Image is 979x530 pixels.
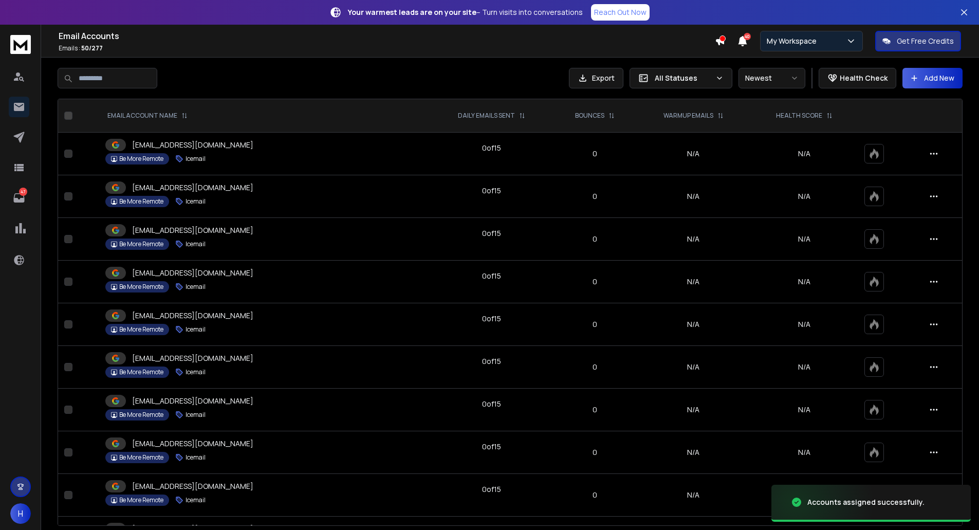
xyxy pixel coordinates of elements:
p: N/A [756,191,853,202]
button: Export [569,68,623,88]
p: Icemail [186,240,206,248]
p: Icemail [186,197,206,206]
p: [EMAIL_ADDRESS][DOMAIN_NAME] [132,396,253,406]
p: Be More Remote [119,283,163,291]
div: EMAIL ACCOUNT NAME [107,112,188,120]
div: 0 of 15 [482,314,501,324]
span: 50 / 277 [81,44,103,52]
p: 0 [560,447,631,458]
p: Be More Remote [119,496,163,504]
p: WARMUP EMAILS [663,112,713,120]
div: 0 of 15 [482,399,501,409]
p: [EMAIL_ADDRESS][DOMAIN_NAME] [132,481,253,491]
p: Be More Remote [119,453,163,462]
p: Be More Remote [119,411,163,419]
p: [EMAIL_ADDRESS][DOMAIN_NAME] [132,182,253,193]
td: N/A [637,133,750,175]
p: Be More Remote [119,197,163,206]
div: 0 of 15 [482,484,501,495]
div: 0 of 15 [482,442,501,452]
button: Add New [902,68,963,88]
div: 0 of 15 [482,143,501,153]
p: [EMAIL_ADDRESS][DOMAIN_NAME] [132,438,253,449]
div: Accounts assigned successfully. [807,497,925,507]
p: 0 [560,490,631,500]
p: 0 [560,277,631,287]
img: logo [10,35,31,54]
button: Get Free Credits [875,31,961,51]
button: H [10,503,31,524]
p: Icemail [186,368,206,376]
p: [EMAIL_ADDRESS][DOMAIN_NAME] [132,268,253,278]
button: Health Check [819,68,896,88]
div: 0 of 15 [482,186,501,196]
p: DAILY EMAILS SENT [458,112,515,120]
p: N/A [756,405,853,415]
p: Be More Remote [119,155,163,163]
p: [EMAIL_ADDRESS][DOMAIN_NAME] [132,310,253,321]
button: Newest [738,68,805,88]
p: Icemail [186,325,206,334]
p: [EMAIL_ADDRESS][DOMAIN_NAME] [132,353,253,363]
td: N/A [637,474,750,517]
p: 0 [560,405,631,415]
p: Health Check [840,73,888,83]
p: 0 [560,319,631,330]
td: N/A [637,261,750,303]
p: – Turn visits into conversations [348,7,583,17]
p: Get Free Credits [897,36,954,46]
td: N/A [637,346,750,389]
p: N/A [756,362,853,372]
h1: Email Accounts [59,30,715,42]
p: Icemail [186,496,206,504]
p: Be More Remote [119,325,163,334]
p: 0 [560,362,631,372]
p: My Workspace [767,36,821,46]
p: 0 [560,191,631,202]
td: N/A [637,175,750,218]
div: 0 of 15 [482,271,501,281]
a: Reach Out Now [591,4,650,21]
p: Reach Out Now [594,7,646,17]
td: N/A [637,303,750,346]
a: 47 [9,188,29,208]
p: N/A [756,447,853,458]
p: All Statuses [655,73,711,83]
p: HEALTH SCORE [776,112,822,120]
p: N/A [756,149,853,159]
div: 0 of 15 [482,356,501,367]
p: Be More Remote [119,240,163,248]
p: 0 [560,234,631,244]
p: N/A [756,319,853,330]
p: Emails : [59,44,715,52]
div: 0 of 15 [482,228,501,239]
span: 40 [744,33,751,40]
td: N/A [637,218,750,261]
td: N/A [637,389,750,431]
strong: Your warmest leads are on your site [348,7,476,17]
p: N/A [756,490,853,500]
p: 47 [19,188,27,196]
p: Icemail [186,411,206,419]
p: N/A [756,277,853,287]
p: [EMAIL_ADDRESS][DOMAIN_NAME] [132,140,253,150]
p: Icemail [186,453,206,462]
p: 0 [560,149,631,159]
td: N/A [637,431,750,474]
p: BOUNCES [575,112,604,120]
p: N/A [756,234,853,244]
p: Be More Remote [119,368,163,376]
p: [EMAIL_ADDRESS][DOMAIN_NAME] [132,225,253,235]
p: Icemail [186,283,206,291]
p: Icemail [186,155,206,163]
